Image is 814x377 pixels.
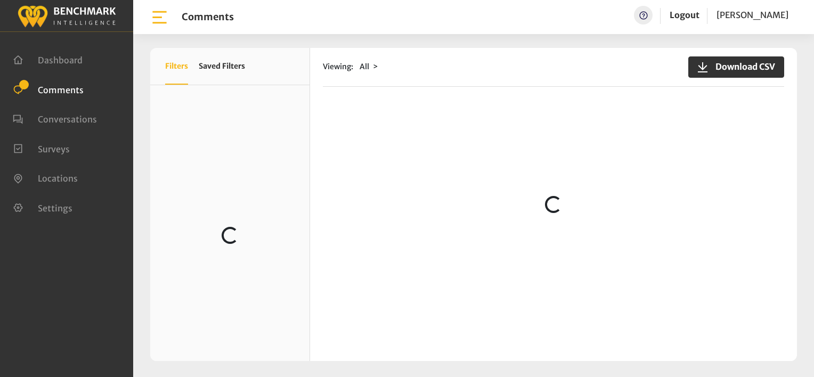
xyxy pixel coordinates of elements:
span: All [360,62,369,71]
button: Saved Filters [199,48,245,85]
span: Download CSV [709,60,775,73]
a: [PERSON_NAME] [717,6,788,24]
a: Logout [670,6,699,24]
img: bar [150,8,169,27]
span: Viewing: [323,61,353,72]
a: Locations [13,172,78,183]
a: Conversations [13,113,97,124]
button: Filters [165,48,188,85]
span: Locations [38,173,78,184]
span: Comments [38,84,84,95]
button: Download CSV [688,56,784,78]
a: Logout [670,10,699,20]
img: benchmark [17,3,116,29]
span: [PERSON_NAME] [717,10,788,20]
a: Settings [13,202,72,212]
span: Settings [38,202,72,213]
a: Comments [13,84,84,94]
a: Surveys [13,143,70,153]
span: Conversations [38,114,97,125]
h1: Comments [182,11,234,23]
a: Dashboard [13,54,83,64]
span: Surveys [38,143,70,154]
span: Dashboard [38,55,83,65]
